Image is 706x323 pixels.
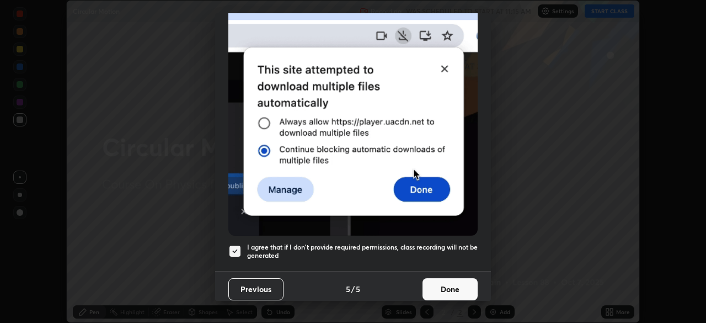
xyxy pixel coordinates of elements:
button: Previous [228,278,284,300]
button: Done [422,278,478,300]
h5: I agree that if I don't provide required permissions, class recording will not be generated [247,243,478,260]
h4: 5 [356,283,360,295]
h4: / [351,283,355,295]
h4: 5 [346,283,350,295]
